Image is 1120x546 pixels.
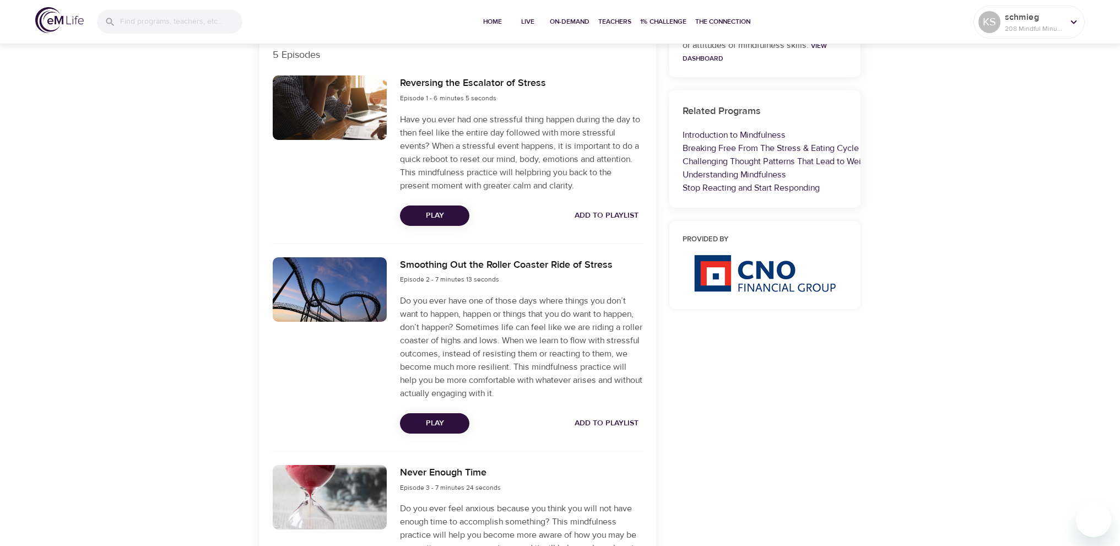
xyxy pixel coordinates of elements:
[409,417,461,430] span: Play
[400,483,501,492] span: Episode 3 - 7 minutes 24 seconds
[400,275,499,284] span: Episode 2 - 7 minutes 13 seconds
[1076,502,1111,537] iframe: Button to launch messaging window
[400,413,469,434] button: Play
[978,11,1000,33] div: KS
[400,75,546,91] h6: Reversing the Escalator of Stress
[570,206,643,226] button: Add to Playlist
[1005,24,1063,34] p: 208 Mindful Minutes
[683,129,786,140] a: Introduction to Mindfulness
[1005,10,1063,24] p: schmieg
[683,143,859,154] a: Breaking Free From The Stress & Eating Cycle
[479,16,506,28] span: Home
[575,209,639,223] span: Add to Playlist
[570,413,643,434] button: Add to Playlist
[35,7,84,33] img: logo
[598,16,631,28] span: Teachers
[400,94,496,102] span: Episode 1 - 6 minutes 5 seconds
[400,294,642,400] p: Do you ever have one of those days where things you don’t want to happen, happen or things that y...
[683,169,786,180] a: Understanding Mindfulness
[683,104,848,120] h6: Related Programs
[273,47,643,62] p: 5 Episodes
[683,156,892,167] a: Challenging Thought Patterns That Lead to Weight Gain
[694,255,836,292] img: CNO%20logo.png
[120,10,242,34] input: Find programs, teachers, etc...
[409,209,461,223] span: Play
[550,16,589,28] span: On-Demand
[683,41,827,63] a: View Dashboard
[400,206,469,226] button: Play
[400,113,642,192] p: Have you ever had one stressful thing happen during the day to then feel like the entire day foll...
[640,16,686,28] span: 1% Challenge
[683,182,820,193] a: Stop Reacting and Start Responding
[575,417,639,430] span: Add to Playlist
[400,257,613,273] h6: Smoothing Out the Roller Coaster Ride of Stress
[695,16,750,28] span: The Connection
[515,16,541,28] span: Live
[683,234,848,246] h6: Provided by
[400,465,501,481] h6: Never Enough Time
